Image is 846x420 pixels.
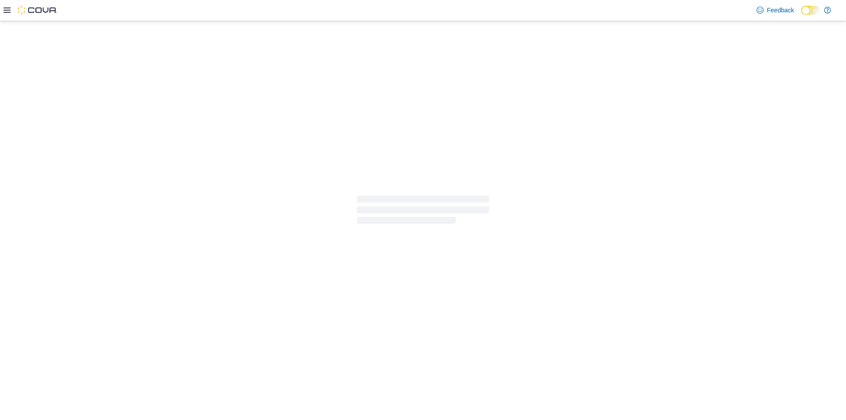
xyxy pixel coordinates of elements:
span: Feedback [767,6,794,15]
a: Feedback [753,1,798,19]
input: Dark Mode [801,6,820,15]
img: Cova [18,6,57,15]
span: Loading [357,197,489,226]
